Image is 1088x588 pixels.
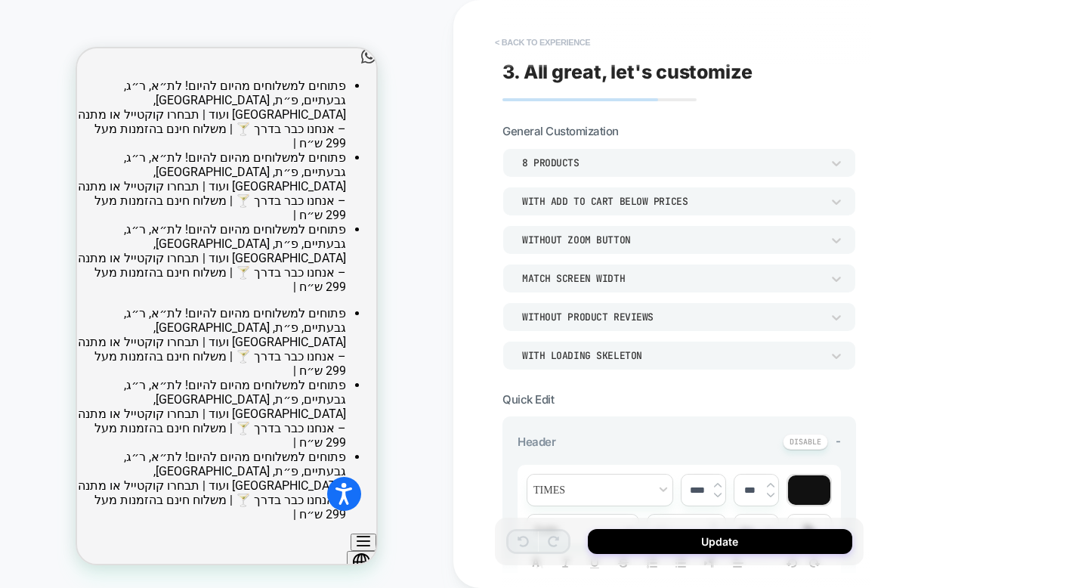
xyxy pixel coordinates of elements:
div: Without Product Reviews [522,311,821,323]
span: Header [518,435,555,449]
div: WITH LOADING SKELETON [522,349,821,362]
button: Menu [274,485,299,503]
span: fontWeight [527,515,638,546]
span: font [527,475,672,506]
span: 3. All great, let's customize [502,60,753,83]
div: Without Zoom Button [522,234,821,246]
img: down [767,492,774,498]
span: General Customization [502,124,619,138]
img: down [714,492,722,498]
img: up [767,482,774,488]
span: Quick Edit [502,392,554,407]
span: transform [734,515,778,546]
div: With add to cart below prices [522,195,821,208]
div: 8 Products [522,156,821,169]
span: - [836,434,841,448]
button: Update [588,529,852,554]
button: < Back to experience [487,30,598,54]
img: up [714,482,722,488]
div: Match Screen Width [522,272,821,285]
